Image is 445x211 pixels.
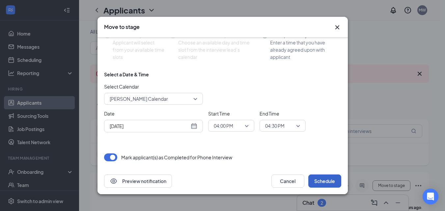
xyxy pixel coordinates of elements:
div: Open Intercom Messenger [423,189,438,204]
div: Applicant will select from your available time slots [113,39,164,61]
div: Select a Date & Time [104,71,149,78]
svg: Eye [110,177,118,185]
button: Cancel [271,174,304,188]
button: Schedule [308,174,341,188]
button: EyePreview notification [104,174,172,188]
input: Aug 27, 2025 [110,122,189,130]
span: Select Calendar [104,83,203,90]
svg: Cross [333,23,341,31]
span: 04:30 PM [265,121,285,131]
h3: Move to stage [104,23,140,31]
button: Close [333,23,341,31]
div: Enter a time that you have already agreed upon with applicant [270,39,336,61]
span: Date [104,110,203,117]
span: [PERSON_NAME] Calendar [110,94,168,104]
span: Start Time [208,110,254,117]
span: End Time [260,110,306,117]
div: Choose an available day and time slot from the interview lead’s calendar [178,39,256,61]
p: Mark applicant(s) as Completed for Phone Interview [121,154,232,161]
span: 04:00 PM [214,121,233,131]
